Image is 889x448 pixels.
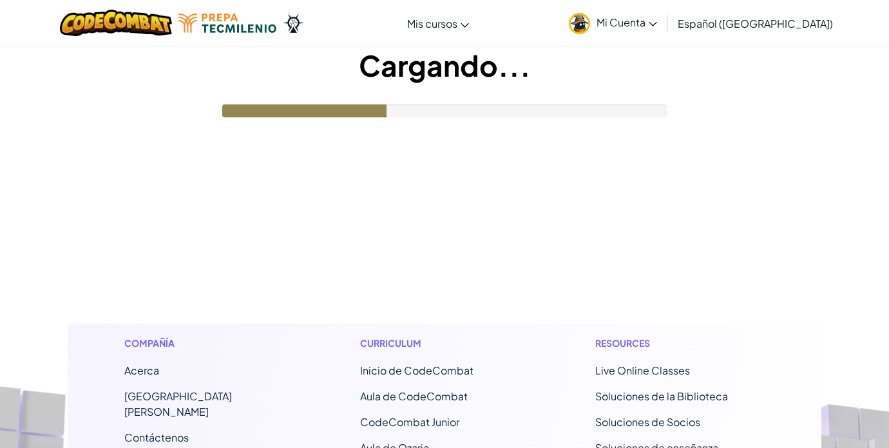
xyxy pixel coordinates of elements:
a: Mi Cuenta [562,3,664,43]
span: Mi Cuenta [597,15,657,29]
a: Acerca [124,364,159,377]
a: CodeCombat Junior [360,415,459,429]
h1: Curriculum [360,336,530,350]
a: Soluciones de Socios [595,415,700,429]
a: Mis cursos [401,6,475,41]
img: Ozaria [283,14,303,33]
span: Español ([GEOGRAPHIC_DATA]) [678,17,833,30]
a: [GEOGRAPHIC_DATA][PERSON_NAME] [124,389,232,418]
span: Contáctenos [124,431,189,444]
img: avatar [569,13,590,34]
span: Mis cursos [407,17,457,30]
a: Aula de CodeCombat [360,389,468,403]
a: Soluciones de la Biblioteca [595,389,728,403]
h1: Compañía [124,336,294,350]
h1: Resources [595,336,765,350]
span: Inicio de CodeCombat [360,364,473,377]
img: CodeCombat logo [60,10,173,36]
img: Tecmilenio logo [178,14,276,33]
a: Live Online Classes [595,364,690,377]
a: Español ([GEOGRAPHIC_DATA]) [671,6,839,41]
